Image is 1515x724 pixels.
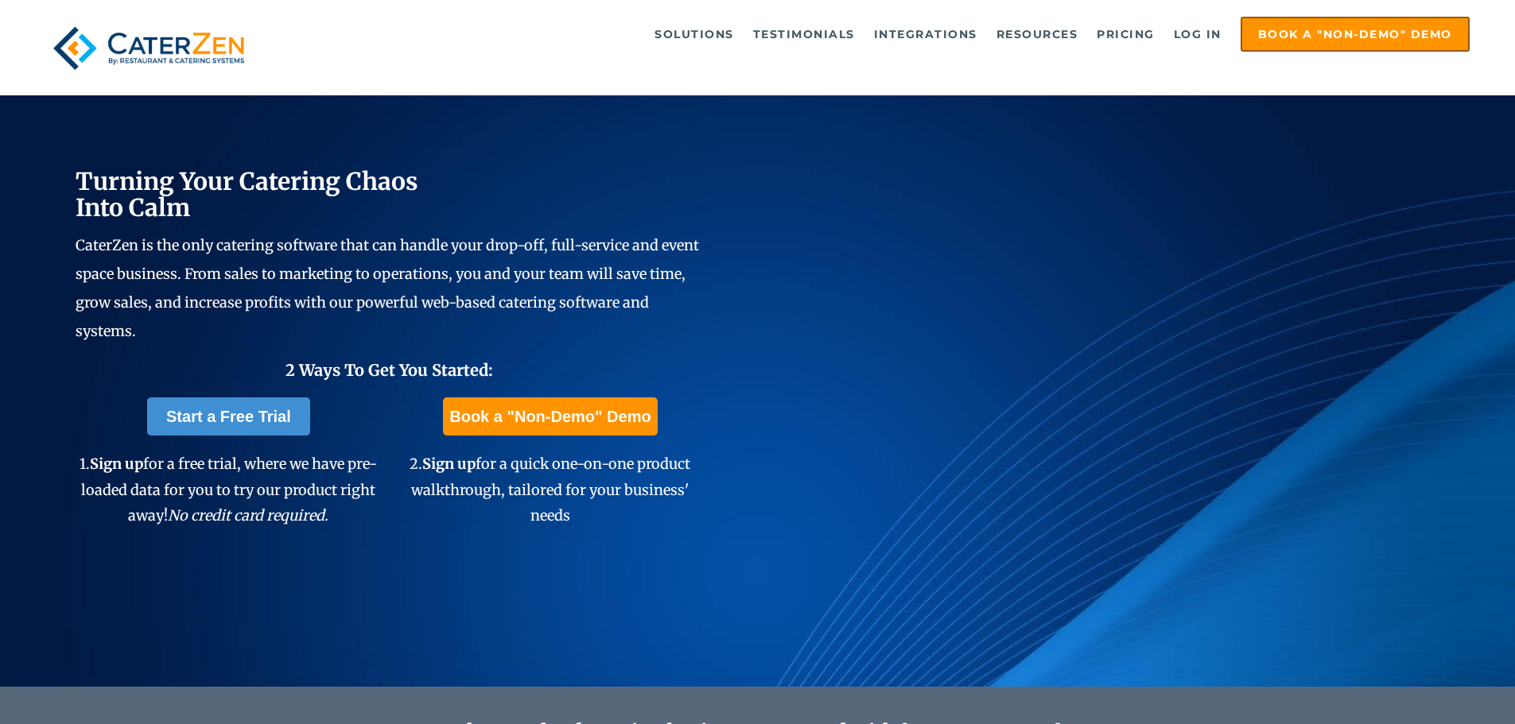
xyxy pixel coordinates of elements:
a: Resources [989,18,1086,50]
a: Pricing [1089,18,1163,50]
a: Log in [1166,18,1229,50]
a: Book a "Non-Demo" Demo [443,397,657,436]
span: Sign up [422,455,476,473]
span: 2. for a quick one-on-one product walkthrough, tailored for your business' needs [410,455,690,525]
div: Navigation Menu [289,17,1470,52]
em: No credit card required. [168,506,328,525]
a: Solutions [647,18,742,50]
a: Integrations [866,18,985,50]
a: Book a "Non-Demo" Demo [1241,17,1470,52]
span: 2 Ways To Get You Started: [286,360,493,380]
span: 1. for a free trial, where we have pre-loaded data for you to try our product right away! [80,455,377,525]
span: Sign up [90,455,143,473]
span: Turning Your Catering Chaos Into Calm [76,166,418,223]
img: caterzen [45,17,252,79]
a: Testimonials [745,18,863,50]
a: Start a Free Trial [147,397,310,436]
span: CaterZen is the only catering software that can handle your drop-off, full-service and event spac... [76,236,699,340]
